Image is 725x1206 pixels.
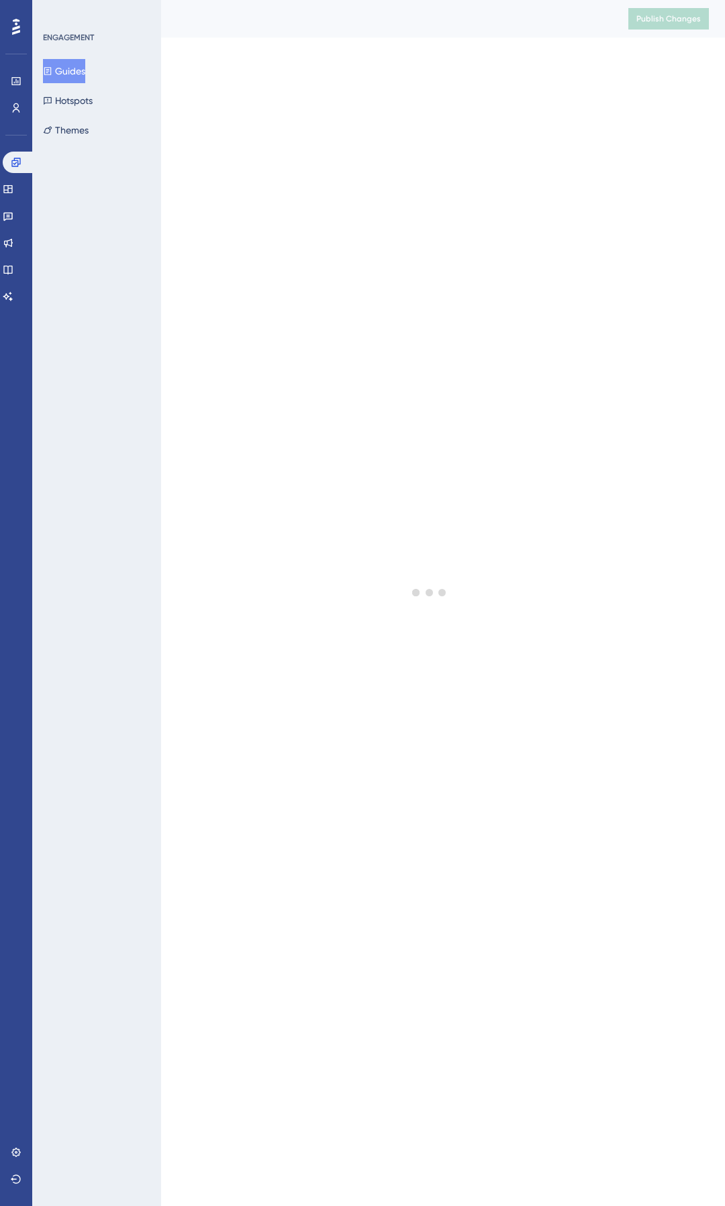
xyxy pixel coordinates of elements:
[43,118,89,142] button: Themes
[43,32,94,43] div: ENGAGEMENT
[43,89,93,113] button: Hotspots
[636,13,701,24] span: Publish Changes
[628,8,709,30] button: Publish Changes
[43,59,85,83] button: Guides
